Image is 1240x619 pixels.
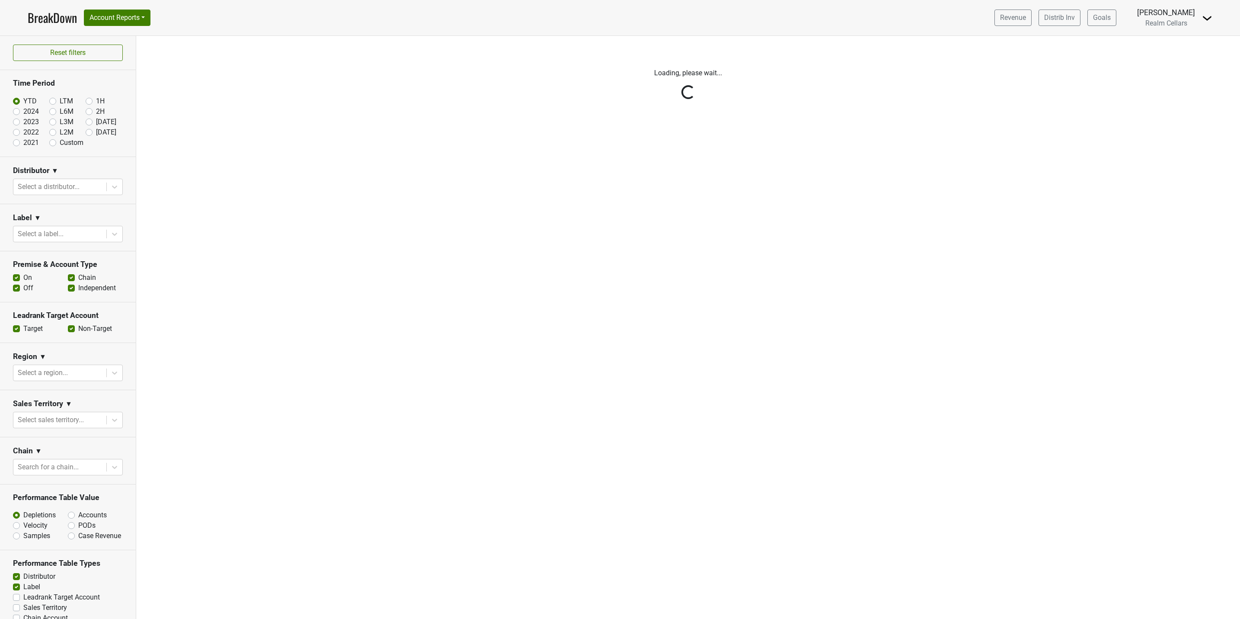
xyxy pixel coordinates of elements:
div: [PERSON_NAME] [1137,7,1195,18]
a: Revenue [994,10,1032,26]
img: Dropdown Menu [1202,13,1212,23]
a: Goals [1087,10,1116,26]
p: Loading, please wait... [448,68,928,78]
a: Distrib Inv [1039,10,1080,26]
span: Realm Cellars [1145,19,1187,27]
a: BreakDown [28,9,77,27]
button: Account Reports [84,10,150,26]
